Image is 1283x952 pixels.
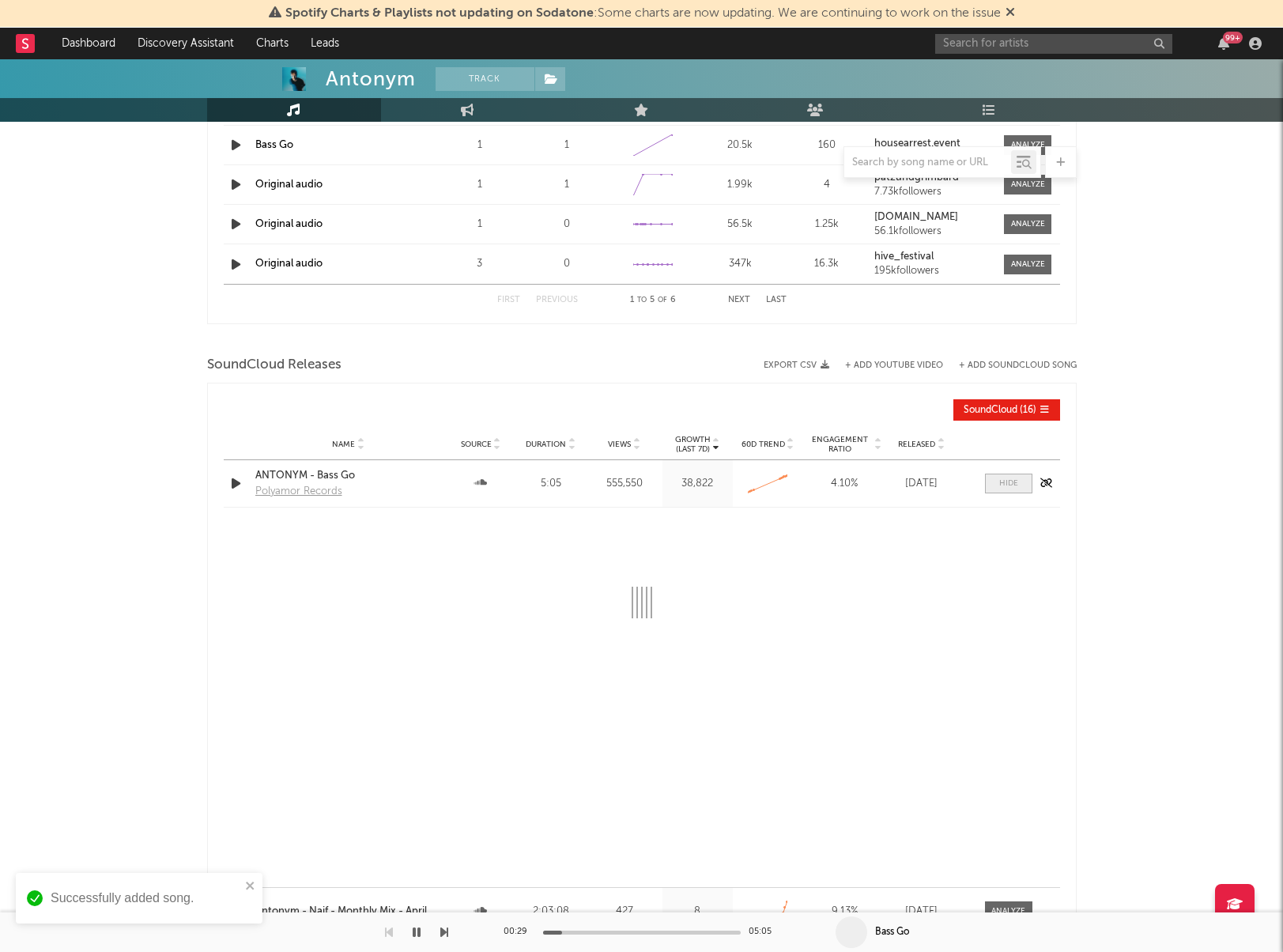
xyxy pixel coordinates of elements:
span: SoundCloud Releases [207,356,342,375]
span: Dismiss [1006,7,1015,20]
div: 38,822 [666,476,729,492]
strong: patzundgrimbard [874,172,959,183]
a: [DOMAIN_NAME] [874,212,993,223]
a: Bass Go [255,140,293,150]
span: of [658,297,667,304]
button: + Add SoundCloud Song [943,361,1077,370]
strong: housearrest.event [874,138,960,149]
button: Export CSV [764,361,829,370]
div: Antonym [326,67,416,91]
div: 0 [527,256,606,272]
div: 4 [787,177,866,193]
div: 56.1k followers [874,226,993,237]
div: 05:05 [749,923,780,942]
div: 16.3k [787,256,866,272]
div: [DATE] [890,904,953,920]
a: Antonym - Naif - Monthly Mix - April [255,904,442,920]
a: Polyamor Records [255,484,442,500]
div: 1 [527,138,606,153]
div: 56.5k [700,217,779,232]
span: Released [898,440,935,449]
div: 160 [787,138,866,153]
div: Bass Go [875,925,909,939]
div: 9.13 % [807,904,882,920]
div: 1 [440,177,519,193]
div: [DATE] [890,476,953,492]
span: to [637,297,647,304]
span: Name [332,440,355,449]
button: First [497,296,520,304]
div: 0 [527,217,606,232]
div: 555,550 [590,476,658,492]
div: 2:03:08 [520,904,583,920]
span: Spotify Charts & Playlists not updating on Sodatone [285,7,594,20]
button: 99+ [1218,37,1229,50]
a: Original audio [255,219,323,229]
input: Search by song name or URL [844,157,1011,169]
a: Charts [245,28,300,59]
span: 60D Trend [741,440,785,449]
div: 347k [700,256,779,272]
button: Previous [536,296,578,304]
div: 1 [527,177,606,193]
div: 1 [440,138,519,153]
div: 1.99k [700,177,779,193]
a: Discovery Assistant [126,28,245,59]
button: Last [766,296,787,304]
a: ANTONYM - Bass Go [255,468,442,484]
a: Dashboard [51,28,126,59]
div: 20.5k [700,138,779,153]
span: Engagement Ratio [807,435,873,454]
div: Successfully added song. [51,889,240,908]
button: Track [436,67,534,91]
a: Leads [300,28,350,59]
div: + Add YouTube Video [829,361,943,370]
span: SoundCloud [964,406,1017,415]
p: Growth [675,435,711,444]
button: Next [728,296,750,304]
input: Search for artists [935,34,1172,54]
div: 1.25k [787,217,866,232]
div: 4.10 % [807,476,882,492]
div: 00:29 [504,923,535,942]
span: Duration [526,440,566,449]
div: 1 5 6 [609,291,696,310]
a: hive_festival [874,251,993,263]
strong: hive_festival [874,251,934,262]
strong: [DOMAIN_NAME] [874,212,958,222]
button: close [245,879,256,894]
span: ( 16 ) [964,406,1036,415]
div: 1 [440,217,519,232]
a: housearrest.event [874,138,993,149]
div: 99 + [1223,32,1243,43]
div: 5:05 [520,476,583,492]
div: 3 [440,256,519,272]
button: SoundCloud(16) [953,399,1060,421]
span: : Some charts are now updating. We are continuing to work on the issue [285,7,1001,20]
div: 8 [666,904,729,920]
div: 195k followers [874,266,993,277]
div: 7.73k followers [874,187,993,198]
span: Views [608,440,631,449]
a: Original audio [255,259,323,269]
p: (Last 7d) [675,444,711,454]
button: + Add YouTube Video [845,361,943,370]
div: 427 [590,904,658,920]
button: + Add SoundCloud Song [959,361,1077,370]
span: Source [461,440,492,449]
a: Original audio [255,179,323,190]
